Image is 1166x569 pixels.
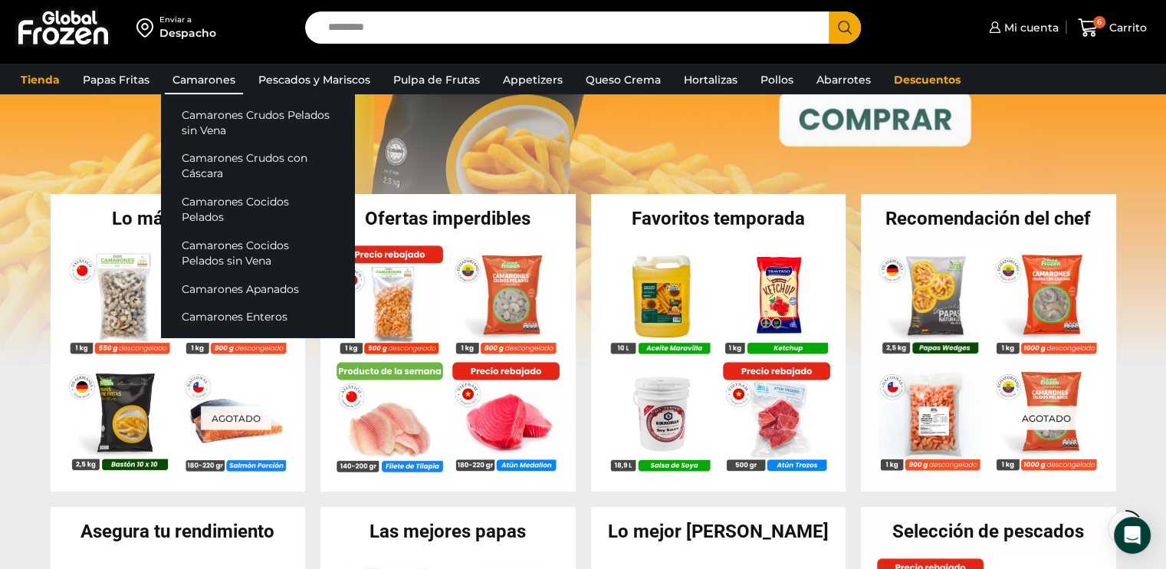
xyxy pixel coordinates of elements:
[320,522,576,541] h2: Las mejores papas
[136,15,159,41] img: address-field-icon.svg
[591,209,846,228] h2: Favoritos temporada
[51,522,306,541] h2: Asegura tu rendimiento
[861,209,1116,228] h2: Recomendación del chef
[1093,16,1105,28] span: 6
[829,12,861,44] button: Search button
[159,15,216,25] div: Enviar a
[676,65,745,94] a: Hortalizas
[161,303,354,331] a: Camarones Enteros
[165,65,243,94] a: Camarones
[13,65,67,94] a: Tienda
[161,100,354,144] a: Camarones Crudos Pelados sin Vena
[1011,406,1082,430] p: Agotado
[886,65,968,94] a: Descuentos
[75,65,157,94] a: Papas Fritas
[161,275,354,303] a: Camarones Apanados
[159,25,216,41] div: Despacho
[591,522,846,541] h2: Lo mejor [PERSON_NAME]
[861,522,1116,541] h2: Selección de pescados
[161,188,354,232] a: Camarones Cocidos Pelados
[161,232,354,275] a: Camarones Cocidos Pelados sin Vena
[161,144,354,188] a: Camarones Crudos con Cáscara
[1074,10,1151,46] a: 6 Carrito
[578,65,668,94] a: Queso Crema
[251,65,378,94] a: Pescados y Mariscos
[386,65,488,94] a: Pulpa de Frutas
[320,209,576,228] h2: Ofertas imperdibles
[1000,20,1059,35] span: Mi cuenta
[985,12,1059,43] a: Mi cuenta
[809,65,879,94] a: Abarrotes
[200,406,271,430] p: Agotado
[753,65,801,94] a: Pollos
[51,209,306,228] h2: Lo más vendido
[1114,517,1151,554] div: Open Intercom Messenger
[1105,20,1147,35] span: Carrito
[495,65,570,94] a: Appetizers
